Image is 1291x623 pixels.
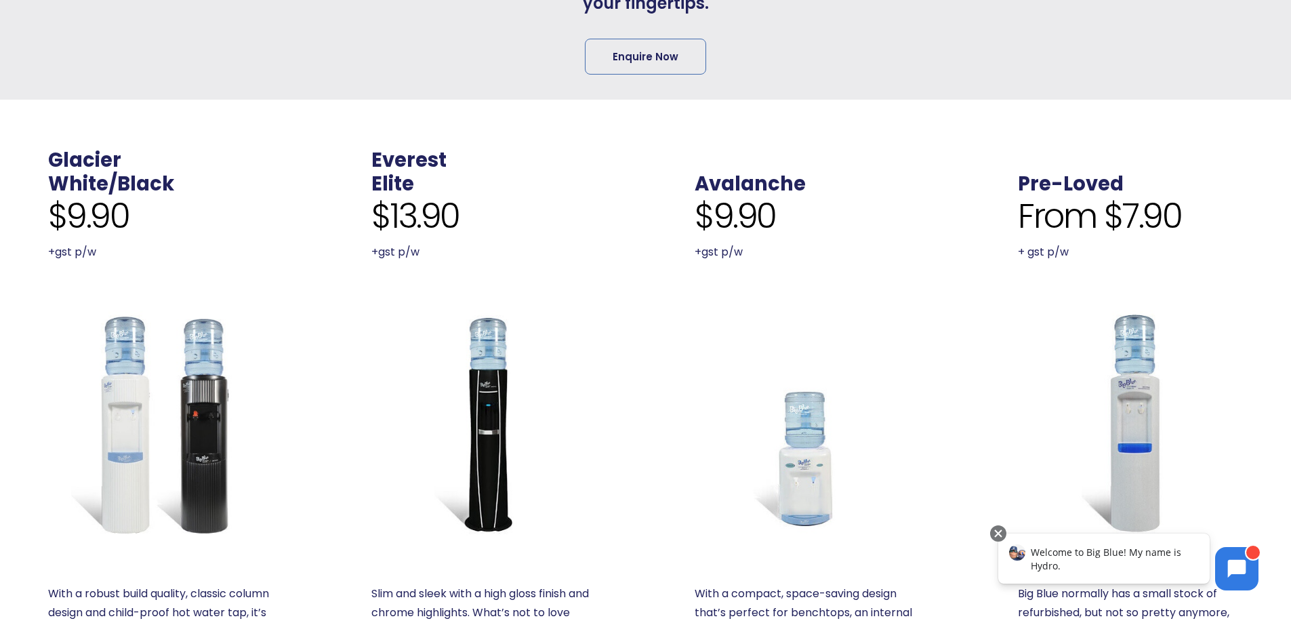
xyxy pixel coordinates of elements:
span: . [695,146,700,174]
a: Glacier [48,146,121,174]
span: From $7.90 [1018,196,1181,237]
p: +gst p/w [371,243,596,262]
a: White/Black [48,170,174,197]
span: $9.90 [695,196,776,237]
span: $9.90 [48,196,129,237]
span: . [1018,146,1023,174]
iframe: Chatbot [984,523,1272,604]
p: +gst p/w [48,243,273,262]
a: Everest [371,146,447,174]
span: $13.90 [371,196,459,237]
a: Refurbished [1018,310,1243,536]
a: Enquire Now [585,39,706,75]
a: Pre-Loved [1018,170,1124,197]
a: Fill your own Everest Elite [371,310,596,536]
p: +gst p/w [695,243,920,262]
p: + gst p/w [1018,243,1243,262]
a: Avalanche [695,310,920,536]
a: Elite [371,170,414,197]
a: Avalanche [695,170,806,197]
